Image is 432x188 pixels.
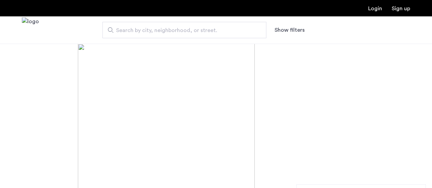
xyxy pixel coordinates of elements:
[275,26,305,34] button: Show or hide filters
[102,22,266,38] input: Apartment Search
[116,26,247,34] span: Search by city, neighborhood, or street.
[392,6,410,11] a: Registration
[368,6,382,11] a: Login
[22,17,39,43] a: Cazamio Logo
[22,17,39,43] img: logo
